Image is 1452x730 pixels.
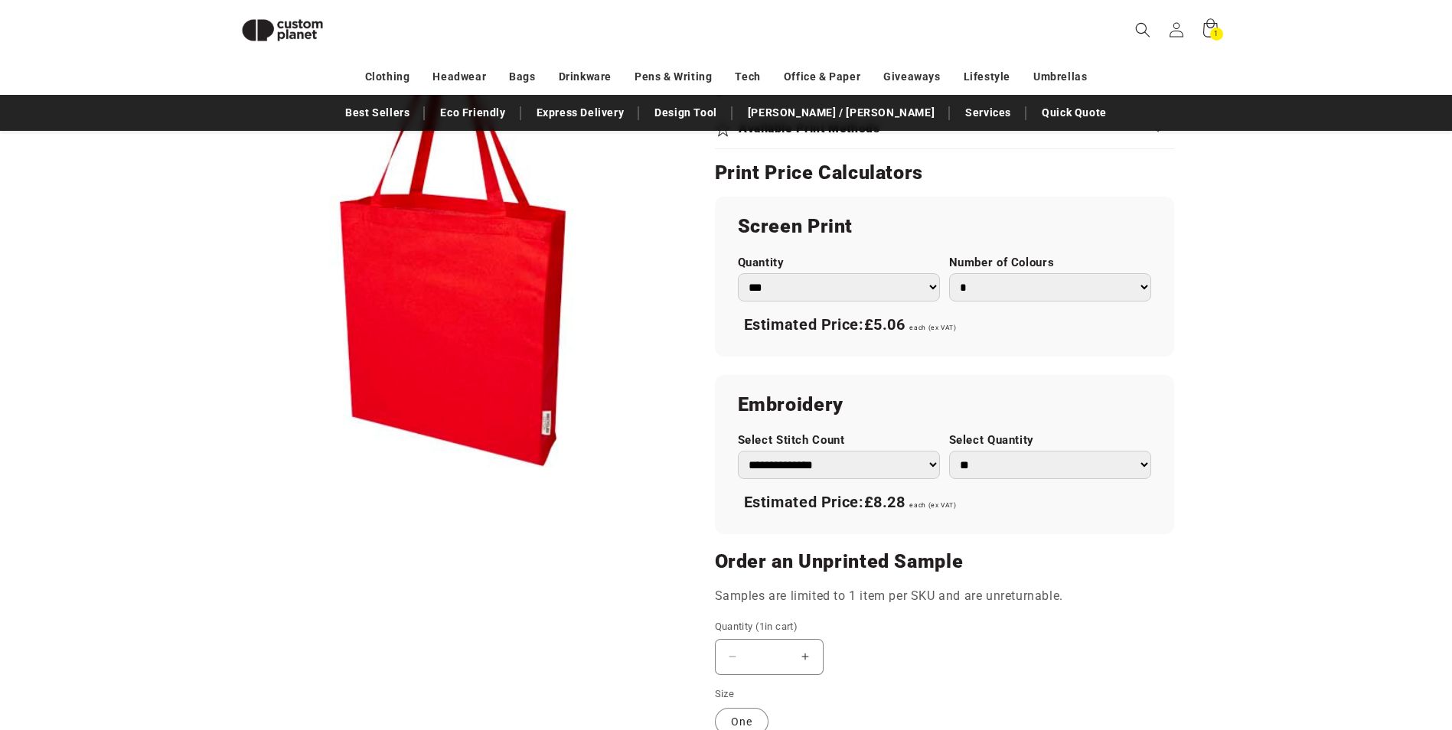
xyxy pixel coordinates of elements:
a: Headwear [432,64,486,90]
span: 1 [759,621,765,632]
summary: Search [1126,13,1160,47]
a: Bags [509,64,535,90]
a: Drinkware [559,64,612,90]
div: Estimated Price: [738,309,1151,341]
a: Design Tool [647,99,725,126]
a: Umbrellas [1033,64,1087,90]
a: Tech [735,64,760,90]
span: 1 [1214,28,1219,41]
a: Pens & Writing [635,64,712,90]
label: Select Stitch Count [738,433,940,448]
iframe: Chat Widget [1196,565,1452,730]
a: Lifestyle [964,64,1010,90]
a: Office & Paper [784,64,860,90]
a: Eco Friendly [432,99,513,126]
span: £8.28 [864,493,905,511]
a: [PERSON_NAME] / [PERSON_NAME] [740,99,942,126]
media-gallery: Gallery Viewer [229,23,677,471]
img: Custom Planet [229,6,336,54]
h2: Order an Unprinted Sample [715,549,1174,574]
label: Quantity [738,256,940,270]
a: Clothing [365,64,410,90]
label: Number of Colours [949,256,1151,270]
h2: Embroidery [738,393,1151,417]
span: each (ex VAT) [909,324,956,331]
span: £5.06 [864,315,905,334]
span: each (ex VAT) [909,501,956,509]
h2: Screen Print [738,214,1151,239]
a: Giveaways [883,64,940,90]
h2: Print Price Calculators [715,161,1174,185]
a: Best Sellers [338,99,417,126]
label: Quantity [715,619,1052,634]
p: Samples are limited to 1 item per SKU and are unreturnable. [715,585,1174,608]
a: Services [958,99,1019,126]
legend: Size [715,686,736,702]
a: Quick Quote [1034,99,1114,126]
a: Express Delivery [529,99,632,126]
label: Select Quantity [949,433,1151,448]
span: ( in cart) [755,621,798,632]
div: Estimated Price: [738,487,1151,519]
